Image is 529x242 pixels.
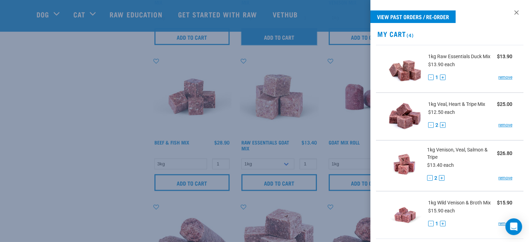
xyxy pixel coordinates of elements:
button: + [439,175,444,181]
h2: My Cart [370,30,529,38]
button: - [428,221,434,226]
img: Veal, Heart & Tripe Mix [387,99,423,134]
span: 1kg Wild Venison & Broth Mix [428,199,491,206]
span: 1 [435,220,438,227]
button: - [428,75,434,80]
span: 1 [435,74,438,81]
img: Wild Venison & Broth Mix [387,197,423,233]
strong: $15.90 [497,200,512,205]
button: + [440,122,446,128]
span: $13.90 each [428,62,455,67]
div: Open Intercom Messenger [505,218,522,235]
a: remove [498,175,512,181]
span: 1kg Raw Essentials Duck Mix [428,53,490,60]
button: + [440,75,446,80]
img: Raw Essentials Duck Mix [387,51,423,87]
span: $12.50 each [428,109,455,115]
a: remove [498,122,512,128]
button: + [440,221,446,226]
img: Venison, Veal, Salmon & Tripe [387,146,422,182]
strong: $25.00 [497,101,512,107]
a: remove [498,74,512,80]
button: - [427,175,433,181]
strong: $13.90 [497,54,512,59]
span: $15.90 each [428,208,455,213]
span: $13.40 each [427,162,454,168]
a: remove [498,220,512,227]
span: 1kg Venison, Veal, Salmon & Tripe [427,146,497,161]
span: 1kg Veal, Heart & Tripe Mix [428,101,485,108]
span: (4) [406,34,414,36]
a: View past orders / re-order [370,10,456,23]
span: 2 [434,174,437,182]
button: - [428,122,434,128]
span: 2 [435,122,438,129]
strong: $26.80 [497,150,512,156]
